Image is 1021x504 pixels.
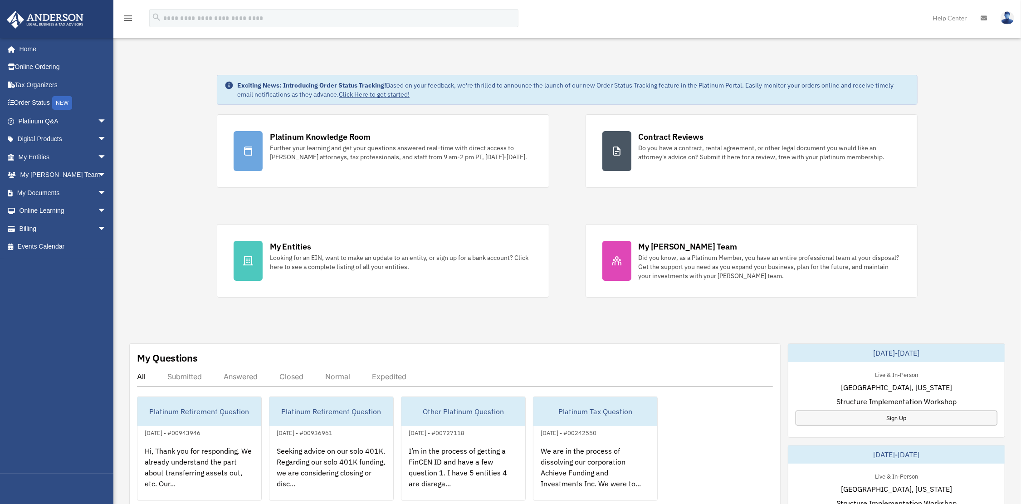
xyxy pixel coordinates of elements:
[270,131,371,142] div: Platinum Knowledge Room
[224,372,258,381] div: Answered
[137,396,262,501] a: Platinum Retirement Question[DATE] - #00943946Hi, Thank you for responding. We already understand...
[796,411,997,426] a: Sign Up
[6,94,120,113] a: Order StatusNEW
[98,220,116,238] span: arrow_drop_down
[4,11,86,29] img: Anderson Advisors Platinum Portal
[52,96,72,110] div: NEW
[639,241,737,252] div: My [PERSON_NAME] Team
[279,372,303,381] div: Closed
[269,397,393,426] div: Platinum Retirement Question
[841,484,952,494] span: [GEOGRAPHIC_DATA], [US_STATE]
[6,76,120,94] a: Tax Organizers
[98,130,116,149] span: arrow_drop_down
[401,397,525,426] div: Other Platinum Question
[586,224,918,298] a: My [PERSON_NAME] Team Did you know, as a Platinum Member, you have an entire professional team at...
[639,143,901,161] div: Do you have a contract, rental agreement, or other legal document you would like an attorney's ad...
[868,471,925,480] div: Live & In-Person
[533,427,604,437] div: [DATE] - #00242550
[325,372,350,381] div: Normal
[137,427,208,437] div: [DATE] - #00943946
[6,238,120,256] a: Events Calendar
[137,351,198,365] div: My Questions
[270,241,311,252] div: My Entities
[270,143,532,161] div: Further your learning and get your questions answered real-time with direct access to [PERSON_NAM...
[137,397,261,426] div: Platinum Retirement Question
[6,184,120,202] a: My Documentsarrow_drop_down
[6,166,120,184] a: My [PERSON_NAME] Teamarrow_drop_down
[122,16,133,24] a: menu
[639,131,703,142] div: Contract Reviews
[98,184,116,202] span: arrow_drop_down
[401,396,526,501] a: Other Platinum Question[DATE] - #00727118I’m in the process of getting a FinCEN ID and have a few...
[372,372,406,381] div: Expedited
[836,396,957,407] span: Structure Implementation Workshop
[639,253,901,280] div: Did you know, as a Platinum Member, you have an entire professional team at your disposal? Get th...
[269,396,394,501] a: Platinum Retirement Question[DATE] - #00936961Seeking advice on our solo 401K. Regarding our solo...
[270,253,532,271] div: Looking for an EIN, want to make an update to an entity, or sign up for a bank account? Click her...
[401,427,472,437] div: [DATE] - #00727118
[98,148,116,166] span: arrow_drop_down
[217,114,549,188] a: Platinum Knowledge Room Further your learning and get your questions answered real-time with dire...
[151,12,161,22] i: search
[6,40,116,58] a: Home
[217,224,549,298] a: My Entities Looking for an EIN, want to make an update to an entity, or sign up for a bank accoun...
[137,372,146,381] div: All
[6,202,120,220] a: Online Learningarrow_drop_down
[339,90,410,98] a: Click Here to get started!
[237,81,386,89] strong: Exciting News: Introducing Order Status Tracking!
[6,58,120,76] a: Online Ordering
[6,220,120,238] a: Billingarrow_drop_down
[269,427,340,437] div: [DATE] - #00936961
[98,112,116,131] span: arrow_drop_down
[586,114,918,188] a: Contract Reviews Do you have a contract, rental agreement, or other legal document you would like...
[6,148,120,166] a: My Entitiesarrow_drop_down
[1001,11,1014,24] img: User Pic
[533,397,657,426] div: Platinum Tax Question
[6,130,120,148] a: Digital Productsarrow_drop_down
[98,202,116,220] span: arrow_drop_down
[6,112,120,130] a: Platinum Q&Aarrow_drop_down
[98,166,116,185] span: arrow_drop_down
[788,445,1005,464] div: [DATE]-[DATE]
[788,344,1005,362] div: [DATE]-[DATE]
[237,81,910,99] div: Based on your feedback, we're thrilled to announce the launch of our new Order Status Tracking fe...
[122,13,133,24] i: menu
[167,372,202,381] div: Submitted
[533,396,658,501] a: Platinum Tax Question[DATE] - #00242550We are in the process of dissolving our corporation Achiev...
[868,369,925,379] div: Live & In-Person
[841,382,952,393] span: [GEOGRAPHIC_DATA], [US_STATE]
